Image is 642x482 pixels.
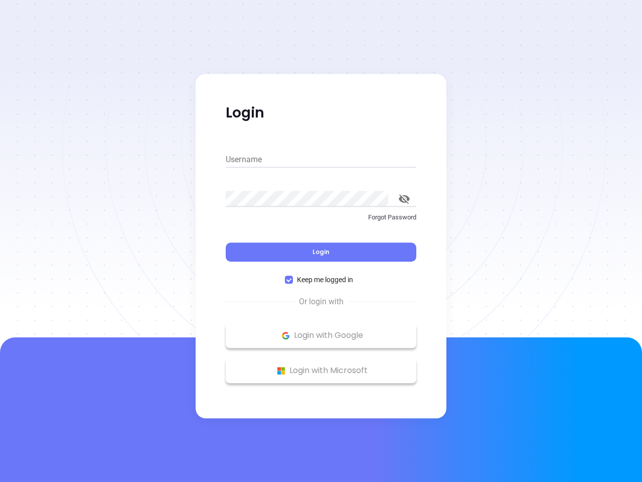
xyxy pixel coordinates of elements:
span: Or login with [294,296,349,308]
button: toggle password visibility [392,187,416,211]
button: Google Logo Login with Google [226,323,416,348]
img: Microsoft Logo [275,365,287,377]
span: Keep me logged in [293,274,357,285]
p: Login with Microsoft [231,363,411,378]
p: Forgot Password [226,212,416,222]
button: Login [226,243,416,262]
a: Forgot Password [226,212,416,230]
img: Google Logo [279,329,292,342]
span: Login [312,248,330,256]
p: Login with Google [231,328,411,343]
button: Microsoft Logo Login with Microsoft [226,358,416,383]
p: Login [226,104,416,122]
